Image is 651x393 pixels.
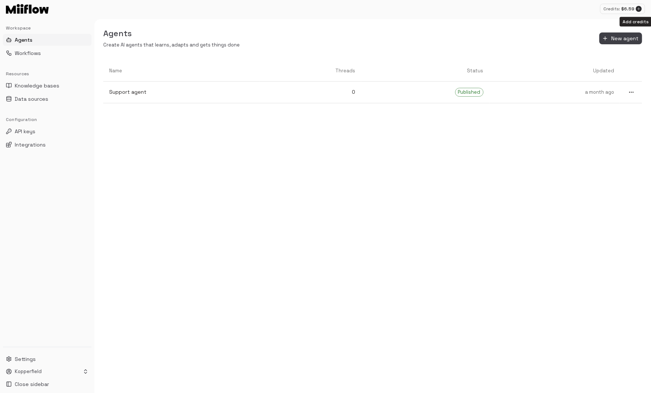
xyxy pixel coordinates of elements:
span: Knowledge bases [15,82,59,89]
button: Knowledge bases [3,80,91,92]
a: a month ago [489,83,620,102]
img: Logo [6,4,49,14]
button: Integrations [3,139,91,151]
button: API keys [3,125,91,137]
div: Resources [3,68,91,80]
a: more [620,82,642,103]
span: Agents [15,36,32,44]
span: Integrations [15,141,46,148]
th: Name [103,61,260,82]
a: Published [361,82,489,103]
div: Configuration [3,114,91,125]
th: Status [361,61,489,82]
p: Support agent [109,88,254,96]
span: API keys [15,128,35,135]
th: Updated [489,61,620,82]
p: Kopperfield [15,368,42,375]
span: New agent [611,34,638,43]
button: Data sources [3,93,91,105]
button: New agent [599,32,642,45]
span: Close sidebar [15,380,49,388]
a: Support agent [103,82,260,102]
p: Credits: [603,6,620,12]
span: Settings [15,355,36,363]
button: Close sidebar [3,378,91,390]
button: Add credits [636,6,642,12]
a: 0 [260,82,361,102]
span: Data sources [15,95,48,103]
th: Threads [260,61,361,82]
p: Create AI agents that learns, adapts and gets things done [103,42,240,49]
p: 0 [266,88,355,96]
button: Toggle Sidebar [91,19,97,393]
div: Workspace [3,22,91,34]
button: more [627,87,636,97]
p: $ 6.59 [621,6,634,12]
span: Workflows [15,49,41,57]
p: a month ago [495,89,614,96]
button: Workflows [3,47,91,59]
button: Settings [3,353,91,365]
button: Kopperfield [3,366,91,377]
span: Published [456,89,483,96]
h5: Agents [103,28,240,39]
button: Agents [3,34,91,46]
